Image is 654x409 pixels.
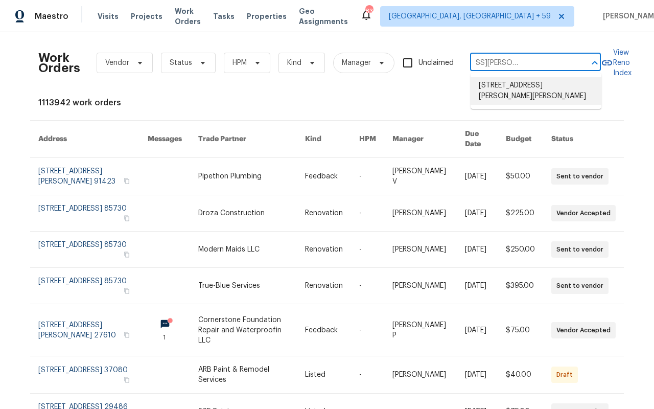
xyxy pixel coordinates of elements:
[38,53,80,73] h2: Work Orders
[471,77,601,105] li: [STREET_ADDRESS][PERSON_NAME][PERSON_NAME]
[384,304,456,356] td: [PERSON_NAME] P
[38,98,616,108] div: 1113942 work orders
[342,58,371,68] span: Manager
[287,58,301,68] span: Kind
[131,11,162,21] span: Projects
[297,268,351,304] td: Renovation
[122,375,131,384] button: Copy Address
[457,121,498,158] th: Due Date
[389,11,551,21] span: [GEOGRAPHIC_DATA], [GEOGRAPHIC_DATA] + 59
[190,268,297,304] td: True-Blue Services
[498,121,543,158] th: Budget
[418,58,454,69] span: Unclaimed
[35,11,68,21] span: Maestro
[351,232,384,268] td: -
[98,11,119,21] span: Visits
[351,158,384,195] td: -
[297,356,351,394] td: Listed
[384,195,456,232] td: [PERSON_NAME]
[384,356,456,394] td: [PERSON_NAME]
[297,121,351,158] th: Kind
[384,158,456,195] td: [PERSON_NAME] V
[588,56,602,70] button: Close
[365,6,372,16] div: 837
[384,268,456,304] td: [PERSON_NAME]
[247,11,287,21] span: Properties
[601,48,632,78] a: View Reno Index
[190,158,297,195] td: Pipethon Plumbing
[190,304,297,356] td: Cornerstone Foundation Repair and Waterproofin LLC
[122,250,131,259] button: Copy Address
[232,58,247,68] span: HPM
[297,158,351,195] td: Feedback
[139,121,190,158] th: Messages
[297,304,351,356] td: Feedback
[190,232,297,268] td: Modern Maids LLC
[351,195,384,232] td: -
[190,356,297,394] td: ARB Paint & Remodel Services
[105,58,129,68] span: Vendor
[170,58,192,68] span: Status
[299,6,348,27] span: Geo Assignments
[297,232,351,268] td: Renovation
[122,214,131,223] button: Copy Address
[122,176,131,186] button: Copy Address
[351,356,384,394] td: -
[351,268,384,304] td: -
[122,286,131,296] button: Copy Address
[543,121,624,158] th: Status
[351,304,384,356] td: -
[384,232,456,268] td: [PERSON_NAME]
[470,55,572,71] input: Enter in an address
[122,330,131,339] button: Copy Address
[30,121,139,158] th: Address
[213,13,235,20] span: Tasks
[175,6,201,27] span: Work Orders
[190,195,297,232] td: Droza Construction
[297,195,351,232] td: Renovation
[351,121,384,158] th: HPM
[384,121,456,158] th: Manager
[190,121,297,158] th: Trade Partner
